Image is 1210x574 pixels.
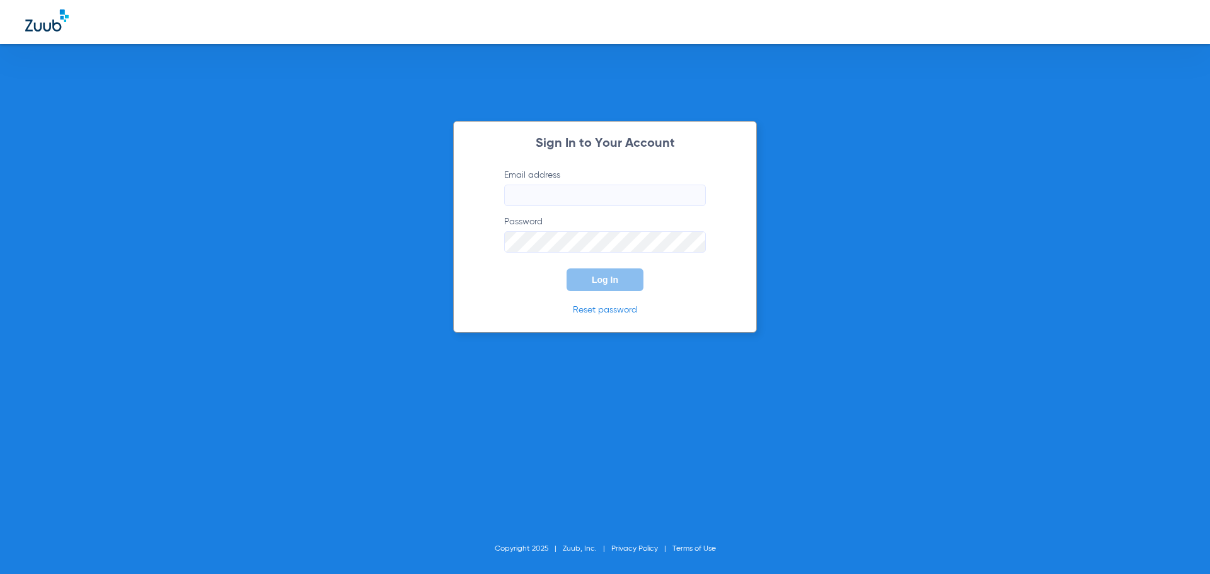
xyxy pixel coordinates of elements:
li: Copyright 2025 [495,542,563,555]
a: Reset password [573,306,637,314]
label: Password [504,215,706,253]
span: Log In [592,275,618,285]
input: Password [504,231,706,253]
input: Email address [504,185,706,206]
img: Zuub Logo [25,9,69,32]
h2: Sign In to Your Account [485,137,725,150]
button: Log In [567,268,643,291]
a: Terms of Use [672,545,716,553]
iframe: Chat Widget [1147,514,1210,574]
a: Privacy Policy [611,545,658,553]
label: Email address [504,169,706,206]
li: Zuub, Inc. [563,542,611,555]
